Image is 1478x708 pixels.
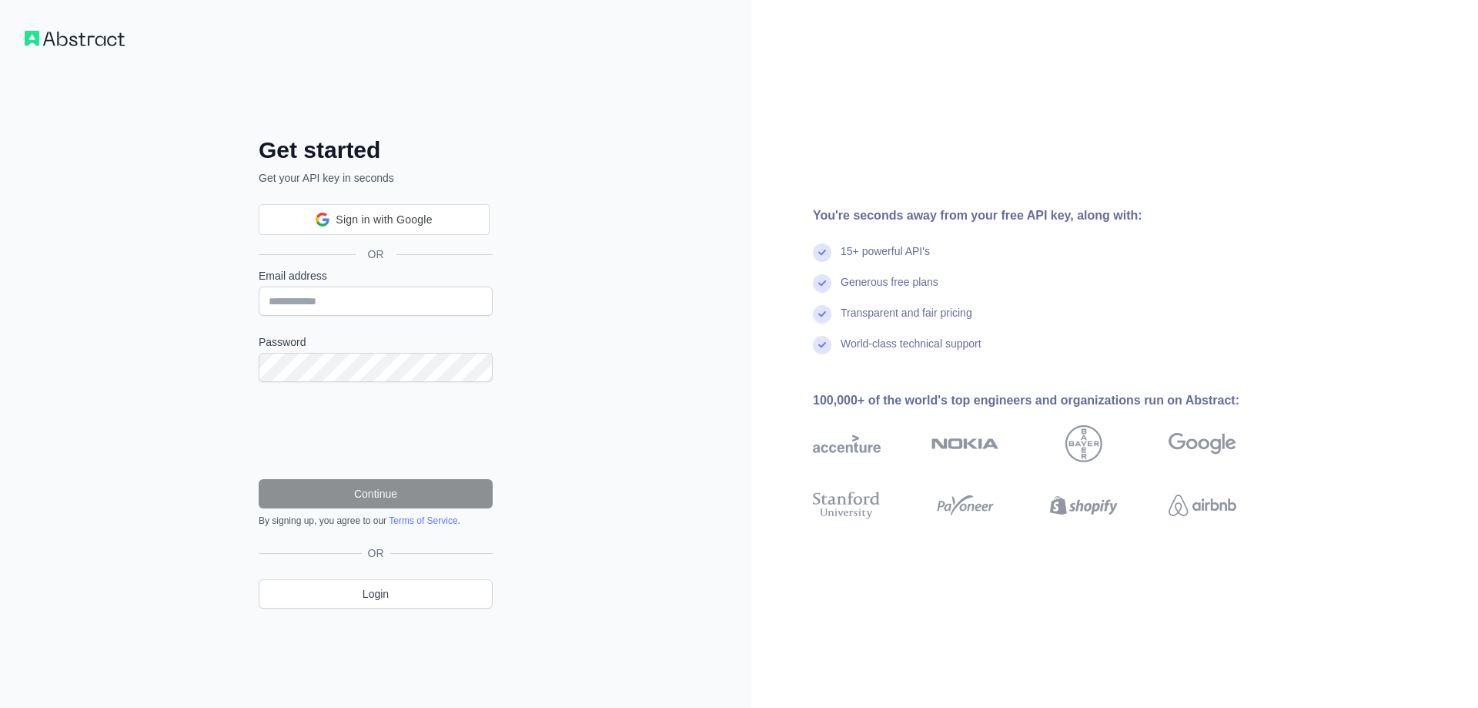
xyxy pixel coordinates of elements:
img: bayer [1065,425,1102,462]
iframe: reCAPTCHA [259,401,493,461]
h2: Get started [259,136,493,164]
p: Get your API key in seconds [259,170,493,186]
div: Generous free plans [841,274,938,305]
a: Login [259,579,493,609]
div: Transparent and fair pricing [841,305,972,336]
span: OR [356,247,396,262]
div: 100,000+ of the world's top engineers and organizations run on Abstract: [813,391,1286,410]
img: check mark [813,305,831,324]
img: stanford university [813,488,881,522]
img: Workflow [25,31,125,46]
span: OR [362,545,390,561]
img: google [1169,425,1236,462]
label: Email address [259,268,493,284]
button: Continue [259,479,493,508]
span: Sign in with Google [336,212,432,228]
div: By signing up, you agree to our . [259,515,493,527]
img: payoneer [931,488,999,522]
img: check mark [813,243,831,262]
div: World-class technical support [841,336,981,367]
img: accenture [813,425,881,462]
div: You're seconds away from your free API key, along with: [813,206,1286,225]
img: check mark [813,274,831,293]
img: check mark [813,336,831,354]
label: Password [259,334,493,350]
img: shopify [1050,488,1118,522]
img: airbnb [1169,488,1236,522]
img: nokia [931,425,999,462]
div: 15+ powerful API's [841,243,930,274]
div: Sign in with Google [259,204,490,235]
a: Terms of Service [389,515,457,526]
